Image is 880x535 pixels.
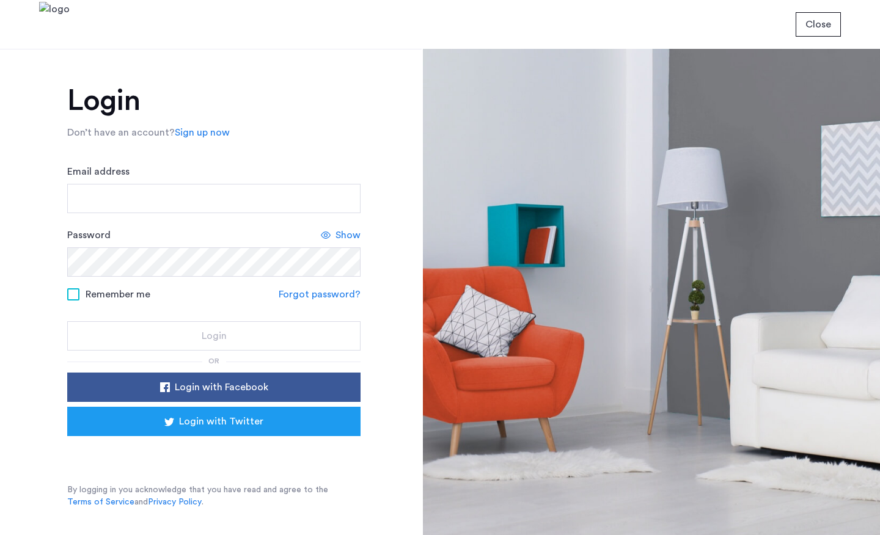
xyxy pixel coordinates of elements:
[175,125,230,140] a: Sign up now
[279,287,361,302] a: Forgot password?
[67,86,361,115] h1: Login
[86,287,150,302] span: Remember me
[335,228,361,242] span: Show
[208,357,219,365] span: or
[67,228,111,242] label: Password
[179,414,263,429] span: Login with Twitter
[39,2,70,48] img: logo
[67,407,361,436] button: button
[805,17,831,32] span: Close
[67,496,134,508] a: Terms of Service
[175,380,268,395] span: Login with Facebook
[67,128,175,137] span: Don’t have an account?
[67,484,361,508] p: By logging in you acknowledge that you have read and agree to the and .
[67,321,361,351] button: button
[202,329,227,343] span: Login
[67,164,130,179] label: Email address
[148,496,202,508] a: Privacy Policy
[67,373,361,402] button: button
[796,12,841,37] button: button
